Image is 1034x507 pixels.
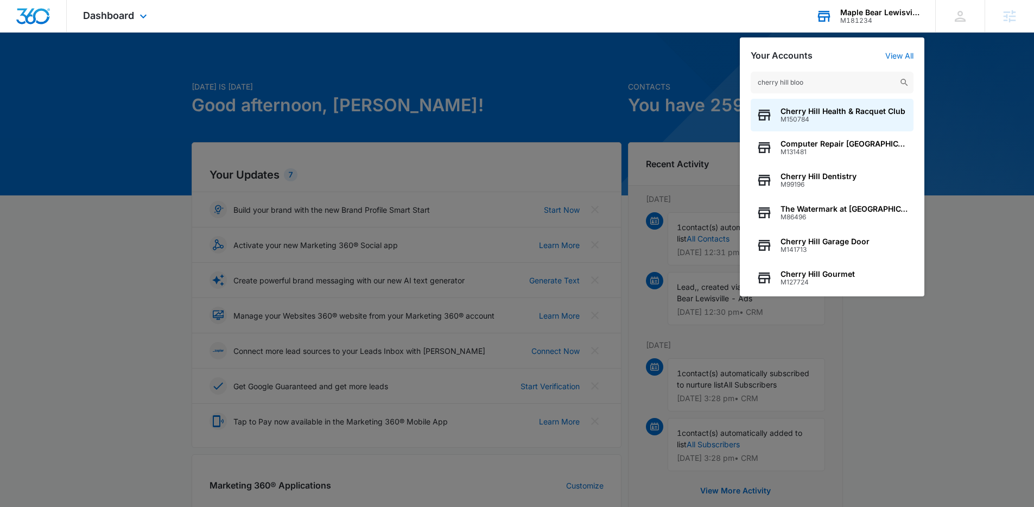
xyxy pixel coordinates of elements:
[751,72,914,93] input: Search Accounts
[781,246,870,253] span: M141713
[781,270,855,278] span: Cherry Hill Gourmet
[781,116,905,123] span: M150784
[83,10,134,21] span: Dashboard
[840,17,919,24] div: account id
[781,107,905,116] span: Cherry Hill Health & Racquet Club
[781,140,908,148] span: Computer Repair [GEOGRAPHIC_DATA]
[751,164,914,197] button: Cherry Hill DentistryM99196
[781,172,857,181] span: Cherry Hill Dentistry
[781,237,870,246] span: Cherry Hill Garage Door
[781,278,855,286] span: M127724
[840,8,919,17] div: account name
[751,50,813,61] h2: Your Accounts
[781,213,908,221] span: M86496
[751,229,914,262] button: Cherry Hill Garage DoorM141713
[751,99,914,131] button: Cherry Hill Health & Racquet ClubM150784
[751,131,914,164] button: Computer Repair [GEOGRAPHIC_DATA]M131481
[781,205,908,213] span: The Watermark at [GEOGRAPHIC_DATA] Assisted Living and Memory Care
[885,51,914,60] a: View All
[781,181,857,188] span: M99196
[781,148,908,156] span: M131481
[751,262,914,294] button: Cherry Hill GourmetM127724
[751,197,914,229] button: The Watermark at [GEOGRAPHIC_DATA] Assisted Living and Memory CareM86496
